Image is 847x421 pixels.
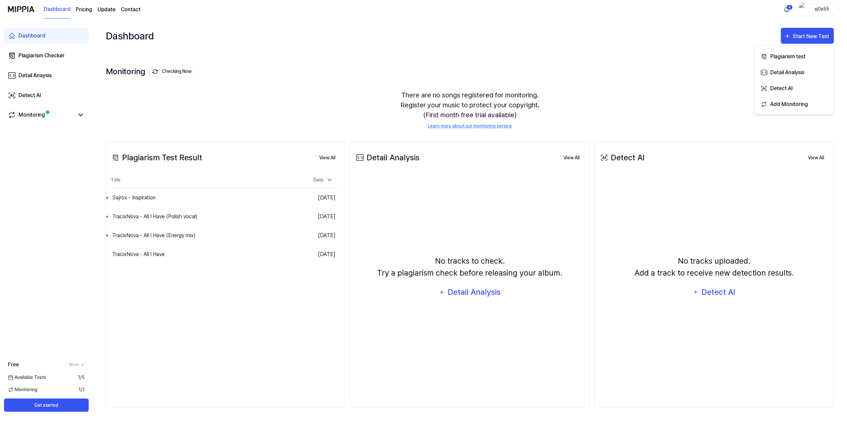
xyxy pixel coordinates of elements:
a: Detail Anaysis [4,68,89,83]
div: Dashboard [19,32,45,40]
button: Get started [4,398,89,412]
div: Sajrox - Inspiration [112,194,156,202]
div: Plagiarism Test Result [110,152,202,164]
td: [DATE] [283,207,341,226]
div: Dashboard [106,25,154,46]
button: View All [314,151,341,165]
div: Add Monitoring [770,100,828,109]
a: Pricing [76,6,92,14]
button: View All [803,151,829,165]
div: Plagiarism test [770,52,828,61]
button: profilesj0x55 [797,4,839,15]
button: Add Monitoring [757,96,831,112]
img: 알림 [783,5,791,13]
div: Monitoring [106,66,197,77]
td: [DATE] [283,226,341,245]
a: Dashboard [4,28,89,44]
button: Start New Test [781,28,834,44]
div: Detect AI [19,91,41,99]
div: Detail Analysis [770,68,828,77]
span: Free [8,361,19,369]
td: [DATE] [283,188,341,207]
div: There are no songs registered for monitoring. Register your music to protect your copyright. (Fir... [106,82,834,137]
a: Monitoring [8,111,74,119]
div: TracixNova - All I Have [112,250,165,258]
div: Detect AI [599,152,645,164]
button: Detail Analysis [757,64,831,80]
div: Start New Test [793,32,830,41]
a: Update [98,6,115,14]
button: Detect AI [757,80,831,96]
button: Checking Now [149,66,197,77]
div: Detail Analysis [447,286,501,298]
a: Dashboard [44,0,70,19]
button: Detect AI [689,284,740,300]
button: View All [558,151,585,165]
div: Detect AI [701,286,736,298]
div: Detect AI [770,84,828,93]
div: Date [311,175,335,185]
div: TracixNova - All I Have (Energy mix) [112,232,196,239]
span: 1 / 5 [78,374,85,381]
img: profile [799,3,807,16]
span: 1 / 1 [78,386,85,393]
td: [DATE] [283,245,341,264]
img: monitoring Icon [153,69,158,75]
button: Detail Analysis [434,284,505,300]
a: Detect AI [4,87,89,103]
th: Title [110,172,283,188]
div: Plagiarism Checker [19,52,65,60]
a: Learn more about our monitoring service [428,123,512,130]
a: More [69,362,85,368]
a: Plagiarism Checker [4,48,89,64]
div: Detail Analysis [355,152,420,164]
div: sj0x55 [809,5,835,13]
div: Monitoring [19,111,45,119]
button: Plagiarism test [757,48,831,64]
div: TracixNova - All I Have (Polish vocal) [112,213,198,221]
div: No tracks to check. Try a plagiarism check before releasing your album. [377,255,562,279]
div: Detail Anaysis [19,72,52,79]
span: Available Tests [8,374,46,381]
div: No tracks uploaded. Add a track to receive new detection results. [635,255,794,279]
span: Monitoring [8,386,37,393]
a: Contact [121,6,141,14]
button: 알림4 [781,4,792,15]
div: 4 [786,5,793,10]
